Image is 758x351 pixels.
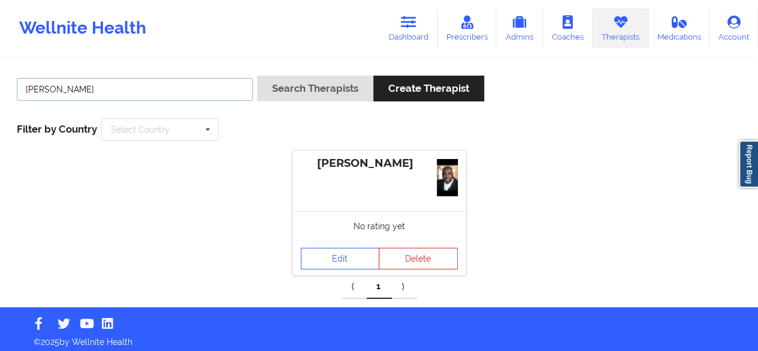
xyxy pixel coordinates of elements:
a: Medications [648,8,710,48]
a: 1 [367,275,392,299]
a: Next item [392,275,417,299]
img: f665045e-c520-48fc-8b89-eb673fb79f7b_thumbnail_IMG_8069.png [437,159,458,196]
a: Coaches [543,8,593,48]
a: Prescribers [437,8,497,48]
button: Create Therapist [373,76,484,101]
input: Search Keywords [17,78,253,101]
div: Pagination Navigation [342,275,417,299]
a: Therapists [593,8,648,48]
a: Dashboard [380,8,437,48]
a: Admins [496,8,543,48]
span: Filter by Country [17,123,97,135]
button: Delete [379,248,458,269]
button: Search Therapists [257,76,373,101]
p: © 2025 by Wellnite Health [25,328,733,348]
div: No rating yet [292,211,466,241]
a: Account [709,8,758,48]
div: [PERSON_NAME] [301,157,458,170]
a: Report Bug [739,140,758,188]
a: Edit [301,248,380,269]
div: Select Country [111,125,170,134]
a: Previous item [342,275,367,299]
